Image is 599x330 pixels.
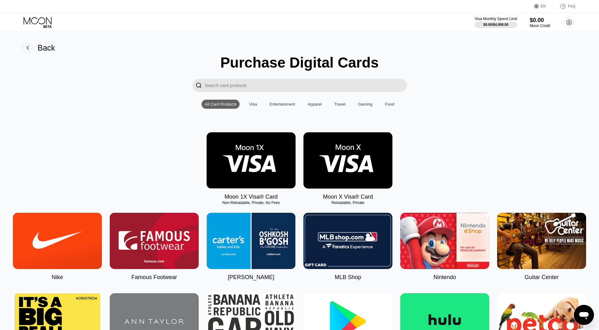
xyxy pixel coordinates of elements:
[474,17,517,28] div: Visa Monthly Spend Limit$0.00/$4,000.00
[202,100,240,109] div: All Card Products
[574,305,594,325] iframe: Button to launch messaging window
[249,102,257,107] div: Visa
[530,17,550,24] div: $0.00
[205,102,236,107] div: All Card Products
[225,194,278,200] div: Moon 1X Visa® Card
[196,82,202,89] div: 
[382,100,397,109] div: Food
[474,17,517,21] div: Visa Monthly Spend Limit
[220,54,379,71] div: Purchase Digital Cards
[524,274,558,281] div: Guitar Center
[331,100,349,109] div: Travel
[207,201,296,205] div: Non-Reloadable, Private, No Fees
[534,3,553,9] div: EN
[334,102,346,107] div: Travel
[568,4,575,8] div: FAQ
[530,17,550,28] div: $0.00Moon Credit
[385,102,394,107] div: Food
[266,100,298,109] div: Entertainment
[303,201,392,205] div: Reloadable, Private
[483,23,508,26] div: $0.00 / $4,000.00
[553,3,575,9] div: FAQ
[335,274,361,281] div: MLB Shop
[205,79,407,92] input: Search card products
[192,79,205,92] div: 
[355,100,376,109] div: Gaming
[38,43,55,52] div: Back
[433,274,456,281] div: Nintendo
[52,274,63,281] div: Nike
[269,102,295,107] div: Entertainment
[246,100,260,109] div: Visa
[131,274,177,281] div: Famous Footwear
[358,102,373,107] div: Gaming
[541,4,546,8] div: EN
[323,194,373,200] div: Moon X Visa® Card
[228,274,274,281] div: [PERSON_NAME]
[308,102,322,107] div: Apparel
[304,100,325,109] div: Apparel
[21,41,55,54] div: Back
[530,24,550,28] div: Moon Credit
